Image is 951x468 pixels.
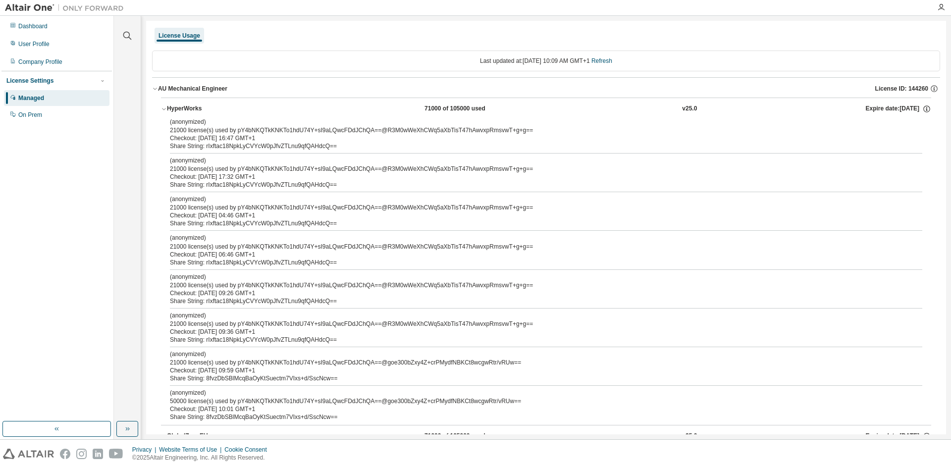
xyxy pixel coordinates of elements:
[170,219,898,227] div: Share String: rIxftac18NpkLyCVYcW0pJfvZTLnu9qfQAHdcQ==
[158,32,200,40] div: License Usage
[76,449,87,459] img: instagram.svg
[866,432,931,441] div: Expire date: [DATE]
[167,432,256,441] div: GlobalZoneEU
[170,413,898,421] div: Share String: 8fvzDbSBlMcqBaOyKtSuectm7VIxs+d/SscNcw==
[170,389,898,405] div: 50000 license(s) used by pY4bNKQTkKNKTo1hdU74Y+sI9aLQwcFDdJChQA==@goe300bZxy4Z+crPMydfNBKCt8wcgwR...
[170,251,898,259] div: Checkout: [DATE] 06:46 GMT+1
[170,156,898,173] div: 21000 license(s) used by pY4bNKQTkKNKTo1hdU74Y+sI9aLQwcFDdJChQA==@R3M0wWeXhCWq5aXbTisT47hAwvxpRms...
[170,173,898,181] div: Checkout: [DATE] 17:32 GMT+1
[682,432,697,441] div: v25.0
[170,273,898,289] div: 21000 license(s) used by pY4bNKQTkKNKTo1hdU74Y+sI9aLQwcFDdJChQA==@R3M0wWeXhCWq5aXbTisT47hAwvxpRms...
[132,454,273,462] p: © 2025 Altair Engineering, Inc. All Rights Reserved.
[152,51,940,71] div: Last updated at: [DATE] 10:09 AM GMT+1
[170,328,898,336] div: Checkout: [DATE] 09:36 GMT+1
[682,104,697,113] div: v25.0
[3,449,54,459] img: altair_logo.svg
[170,118,898,126] p: (anonymized)
[161,425,931,447] button: GlobalZoneEU71000 of 105000 usedv25.0Expire date:[DATE]
[170,273,898,281] p: (anonymized)
[224,446,272,454] div: Cookie Consent
[170,195,898,204] p: (anonymized)
[424,104,514,113] div: 71000 of 105000 used
[170,118,898,134] div: 21000 license(s) used by pY4bNKQTkKNKTo1hdU74Y+sI9aLQwcFDdJChQA==@R3M0wWeXhCWq5aXbTisT47hAwvxpRms...
[93,449,103,459] img: linkedin.svg
[170,312,898,328] div: 21000 license(s) used by pY4bNKQTkKNKTo1hdU74Y+sI9aLQwcFDdJChQA==@R3M0wWeXhCWq5aXbTisT47hAwvxpRms...
[5,3,129,13] img: Altair One
[18,22,48,30] div: Dashboard
[170,195,898,211] div: 21000 license(s) used by pY4bNKQTkKNKTo1hdU74Y+sI9aLQwcFDdJChQA==@R3M0wWeXhCWq5aXbTisT47hAwvxpRms...
[875,85,928,93] span: License ID: 144260
[170,297,898,305] div: Share String: rIxftac18NpkLyCVYcW0pJfvZTLnu9qfQAHdcQ==
[132,446,159,454] div: Privacy
[158,85,227,93] div: AU Mechanical Engineer
[109,449,123,459] img: youtube.svg
[170,336,898,344] div: Share String: rIxftac18NpkLyCVYcW0pJfvZTLnu9qfQAHdcQ==
[170,142,898,150] div: Share String: rIxftac18NpkLyCVYcW0pJfvZTLnu9qfQAHdcQ==
[170,181,898,189] div: Share String: rIxftac18NpkLyCVYcW0pJfvZTLnu9qfQAHdcQ==
[170,211,898,219] div: Checkout: [DATE] 04:46 GMT+1
[170,259,898,266] div: Share String: rIxftac18NpkLyCVYcW0pJfvZTLnu9qfQAHdcQ==
[170,289,898,297] div: Checkout: [DATE] 09:26 GMT+1
[591,57,612,64] a: Refresh
[170,350,898,359] p: (anonymized)
[18,94,44,102] div: Managed
[170,389,898,397] p: (anonymized)
[170,366,898,374] div: Checkout: [DATE] 09:59 GMT+1
[18,58,62,66] div: Company Profile
[424,432,514,441] div: 71000 of 105000 used
[170,374,898,382] div: Share String: 8fvzDbSBlMcqBaOyKtSuectm7VIxs+d/SscNcw==
[6,77,53,85] div: License Settings
[170,234,898,250] div: 21000 license(s) used by pY4bNKQTkKNKTo1hdU74Y+sI9aLQwcFDdJChQA==@R3M0wWeXhCWq5aXbTisT47hAwvxpRms...
[866,104,931,113] div: Expire date: [DATE]
[161,98,931,120] button: HyperWorks71000 of 105000 usedv25.0Expire date:[DATE]
[170,156,898,165] p: (anonymized)
[18,111,42,119] div: On Prem
[170,134,898,142] div: Checkout: [DATE] 16:47 GMT+1
[170,350,898,366] div: 21000 license(s) used by pY4bNKQTkKNKTo1hdU74Y+sI9aLQwcFDdJChQA==@goe300bZxy4Z+crPMydfNBKCt8wcgwR...
[159,446,224,454] div: Website Terms of Use
[170,405,898,413] div: Checkout: [DATE] 10:01 GMT+1
[60,449,70,459] img: facebook.svg
[152,78,940,100] button: AU Mechanical EngineerLicense ID: 144260
[170,234,898,242] p: (anonymized)
[18,40,50,48] div: User Profile
[167,104,256,113] div: HyperWorks
[170,312,898,320] p: (anonymized)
